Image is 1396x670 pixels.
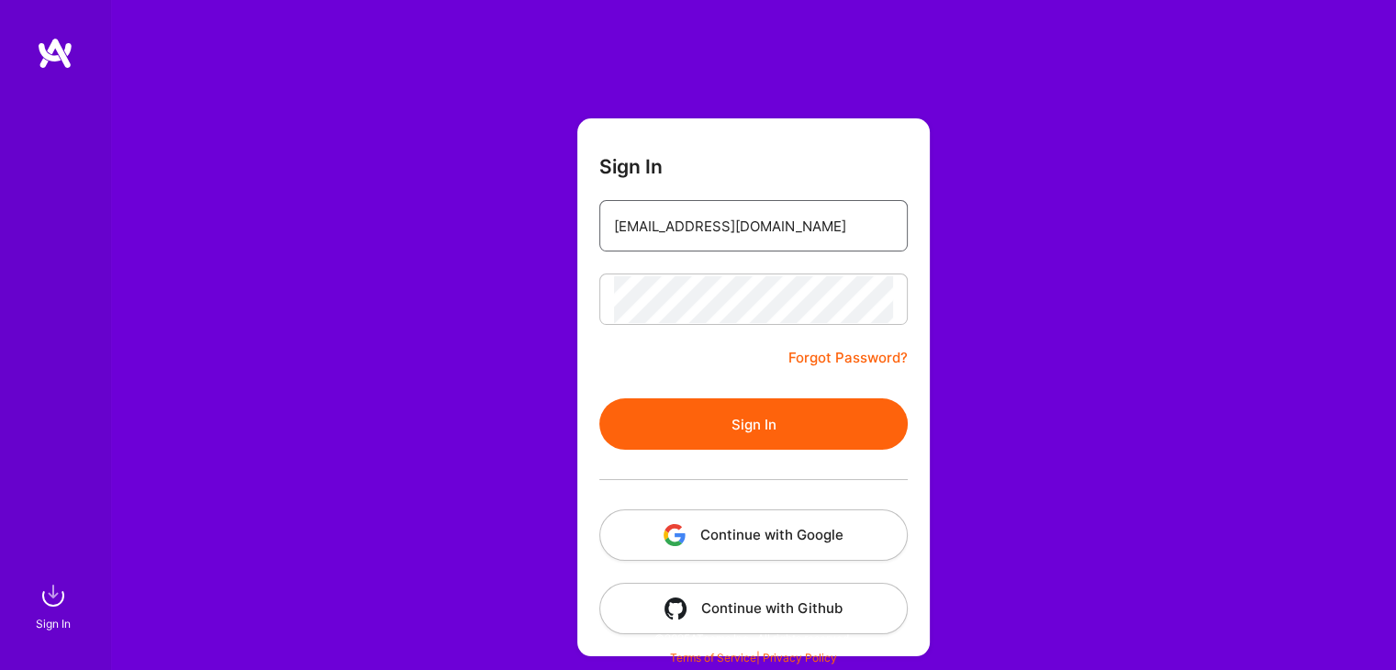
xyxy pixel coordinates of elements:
[599,398,908,450] button: Sign In
[788,347,908,369] a: Forgot Password?
[670,651,837,664] span: |
[110,615,1396,661] div: © 2025 ATeams Inc., All rights reserved.
[599,509,908,561] button: Continue with Google
[599,583,908,634] button: Continue with Github
[664,597,687,620] img: icon
[39,577,72,633] a: sign inSign In
[36,614,71,633] div: Sign In
[599,155,663,178] h3: Sign In
[670,651,756,664] a: Terms of Service
[763,651,837,664] a: Privacy Policy
[35,577,72,614] img: sign in
[37,37,73,70] img: logo
[664,524,686,546] img: icon
[614,203,893,250] input: Email...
